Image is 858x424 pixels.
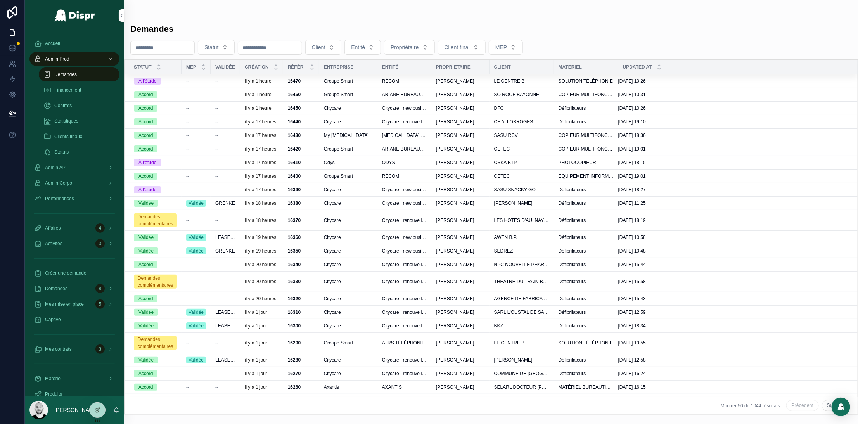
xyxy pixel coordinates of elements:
[186,105,206,111] a: --
[382,234,427,241] a: Citycare : new business
[186,92,189,98] span: --
[245,105,272,111] p: il y a 1 heure
[382,146,427,152] span: ARIANE BUREAUTIQUE
[436,146,485,152] a: [PERSON_NAME]
[54,87,81,93] span: Financement
[436,92,485,98] a: [PERSON_NAME]
[494,119,533,125] span: CF ALLOBROGES
[312,43,326,51] span: Client
[198,40,235,55] button: Select Button
[494,173,549,179] a: CETEC
[215,132,218,138] span: --
[445,43,470,51] span: Client final
[288,146,301,152] strong: 16420
[324,217,373,223] a: Citycare
[324,146,353,152] span: Groupe Smart
[215,119,235,125] a: --
[382,173,400,179] span: RÉCOM
[618,173,646,179] span: [DATE] 19:01
[436,173,485,179] a: [PERSON_NAME]
[324,173,373,179] a: Groupe Smart
[618,132,646,138] span: [DATE] 18:36
[186,132,206,138] a: --
[134,159,177,166] a: À l'étude
[39,83,119,97] a: Financement
[134,186,177,193] a: À l'étude
[324,217,341,223] span: Citycare
[494,132,518,138] span: SASU RCV
[559,92,614,98] span: COPIEUR MULTIFONCTION
[29,176,119,190] a: Admin Corpo
[324,159,335,166] span: Odys
[494,187,549,193] a: SASU SNACKY GO
[215,187,218,193] span: --
[559,159,614,166] a: PHOTOCOPIEUR
[324,78,353,84] span: Groupe Smart
[245,119,276,125] p: il y a 17 heures
[138,186,156,193] div: À l'étude
[29,221,119,235] a: Affaires4
[245,217,279,223] a: il y a 18 heures
[324,119,341,125] span: Citycare
[215,146,218,152] span: --
[186,132,189,138] span: --
[382,200,427,206] a: Citycare : new business
[495,43,507,51] span: MEP
[618,119,848,125] a: [DATE] 19:10
[494,217,549,223] a: LES HOTES D'AULNAY SOUS BOIS
[186,159,206,166] a: --
[45,196,74,202] span: Performances
[618,200,848,206] a: [DATE] 11:25
[138,173,153,180] div: Accord
[134,173,177,180] a: Accord
[45,40,60,47] span: Accueil
[186,78,206,84] a: --
[559,200,586,206] span: Défibrilateurs
[618,146,646,152] span: [DATE] 19:01
[215,234,235,241] span: LEASECOM
[559,119,614,125] a: Défibrilateurs
[436,92,474,98] span: [PERSON_NAME]
[618,92,848,98] a: [DATE] 10:31
[215,173,235,179] a: --
[288,234,315,241] a: 16360
[436,173,474,179] span: [PERSON_NAME]
[436,159,485,166] a: [PERSON_NAME]
[559,173,614,179] a: EQUIPEMENT INFORMATIQUE
[215,187,235,193] a: --
[436,217,485,223] a: [PERSON_NAME]
[324,200,341,206] span: Citycare
[189,200,204,207] div: Validée
[324,234,373,241] a: Citycare
[436,146,474,152] span: [PERSON_NAME]
[618,146,848,152] a: [DATE] 19:01
[436,234,474,241] span: [PERSON_NAME]
[618,78,848,84] a: [DATE] 10:26
[186,119,189,125] span: --
[134,132,177,139] a: Accord
[215,217,218,223] span: --
[494,159,517,166] span: CSKA BTP
[618,78,646,84] span: [DATE] 10:26
[559,132,614,138] span: COPIEUR MULTIFONCTION
[438,40,486,55] button: Select Button
[382,159,427,166] a: ODYS
[138,213,173,227] div: Demandes complémentaires
[39,145,119,159] a: Statuts
[186,173,189,179] span: --
[382,92,427,98] a: ARIANE BUREAUTIQUE
[288,201,301,206] strong: 16380
[186,173,206,179] a: --
[436,187,474,193] span: [PERSON_NAME]
[288,119,315,125] a: 16440
[54,9,95,22] img: App logo
[559,119,586,125] span: Défibrilateurs
[288,218,301,223] strong: 16370
[382,187,427,193] span: Citycare : new business
[618,105,848,111] a: [DATE] 10:26
[382,132,427,138] span: [MEDICAL_DATA] DOCUMENT
[288,160,301,165] strong: 16410
[494,234,517,241] span: AWEN B.P.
